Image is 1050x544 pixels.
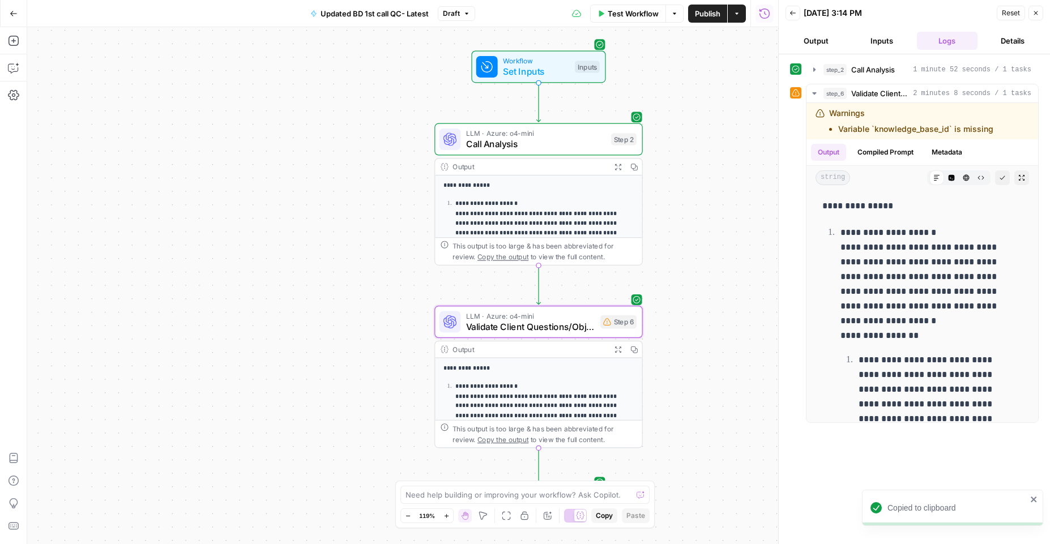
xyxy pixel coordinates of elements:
[887,502,1027,513] div: Copied to clipboard
[806,103,1038,422] div: 2 minutes 8 seconds / 1 tasks
[611,133,637,145] div: Step 2
[823,88,847,99] span: step_6
[816,170,850,185] span: string
[591,508,617,523] button: Copy
[536,265,540,305] g: Edge from step_2 to step_6
[466,137,606,151] span: Call Analysis
[688,5,727,23] button: Publish
[434,51,643,83] div: WorkflowSet InputsInputs
[477,252,528,260] span: Copy the output
[466,128,606,139] span: LLM · Azure: o4-mini
[626,511,645,521] span: Paste
[811,144,846,161] button: Output
[419,511,435,520] span: 119%
[466,320,595,333] span: Validate Client Questions/Objections
[851,64,895,75] span: Call Analysis
[925,144,969,161] button: Metadata
[806,61,1038,79] button: 1 minute 52 seconds / 1 tasks
[321,8,429,19] span: Updated BD 1st call QC- Latest
[829,108,993,135] div: Warnings
[453,423,637,445] div: This output is too large & has been abbreviated for review. to view the full content.
[453,241,637,262] div: This output is too large & has been abbreviated for review. to view the full content.
[851,144,920,161] button: Compiled Prompt
[466,310,595,321] span: LLM · Azure: o4-mini
[536,83,540,122] g: Edge from start to step_2
[438,6,475,21] button: Draft
[913,88,1031,98] span: 2 minutes 8 seconds / 1 tasks
[503,65,569,78] span: Set Inputs
[443,8,460,19] span: Draft
[917,32,978,50] button: Logs
[453,344,605,355] div: Output
[536,448,540,487] g: Edge from step_6 to end
[851,88,908,99] span: Validate Client Questions/Objections
[600,315,637,329] div: Step 6
[695,8,720,19] span: Publish
[806,84,1038,102] button: 2 minutes 8 seconds / 1 tasks
[823,64,847,75] span: step_2
[304,5,436,23] button: Updated BD 1st call QC- Latest
[575,61,600,72] div: Inputs
[838,123,993,135] li: Variable `knowledge_base_id` is missing
[622,508,650,523] button: Paste
[851,32,912,50] button: Inputs
[453,161,605,172] div: Output
[477,435,528,443] span: Copy the output
[596,511,613,521] span: Copy
[590,5,665,23] button: Test Workflow
[1002,8,1020,18] span: Reset
[503,55,569,66] span: Workflow
[608,8,659,19] span: Test Workflow
[913,65,1031,75] span: 1 minute 52 seconds / 1 tasks
[786,32,847,50] button: Output
[982,32,1043,50] button: Details
[1030,495,1038,504] button: close
[997,6,1025,20] button: Reset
